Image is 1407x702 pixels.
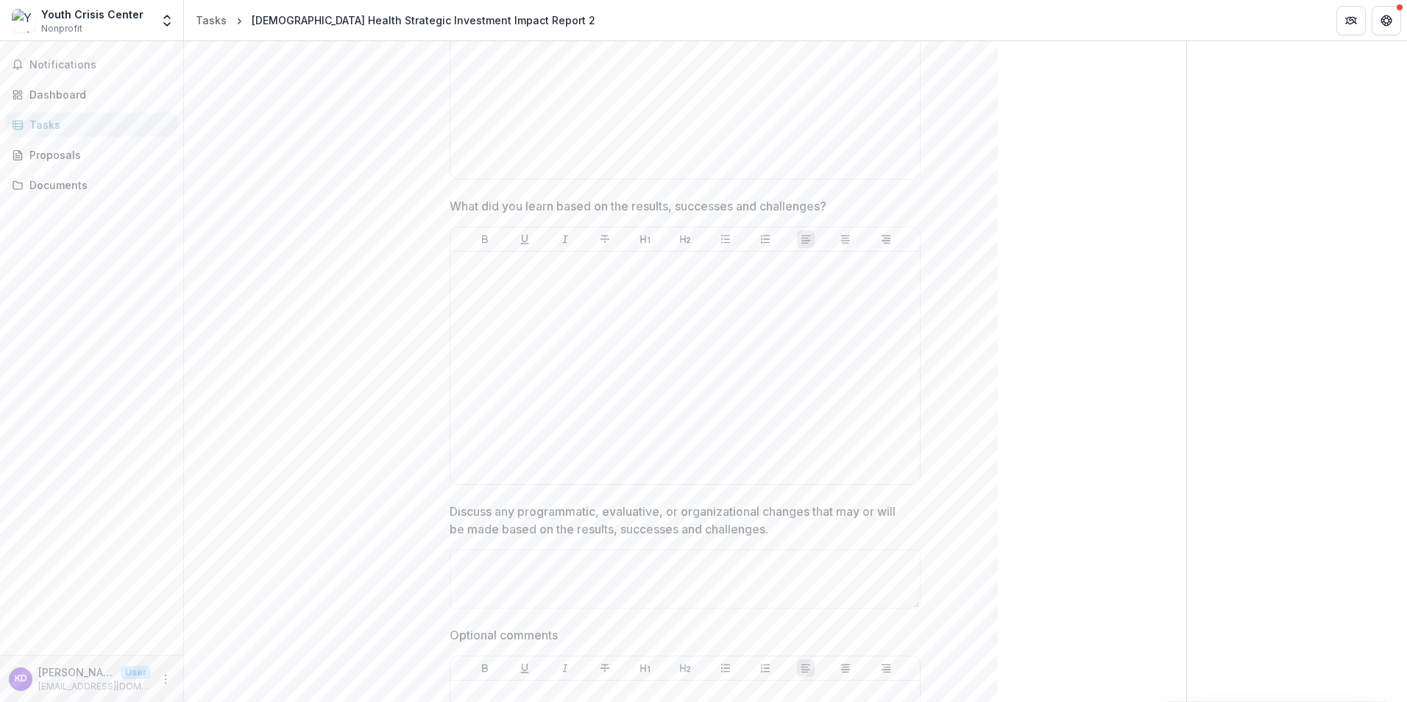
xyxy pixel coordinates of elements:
button: Underline [516,230,534,248]
p: Discuss any programmatic, evaluative, or organizational changes that may or will be made based on... [450,503,912,538]
img: Youth Crisis Center [12,9,35,32]
div: Kristen Dietzen [15,674,27,684]
a: Dashboard [6,82,177,107]
div: [DEMOGRAPHIC_DATA] Health Strategic Investment Impact Report 2 [252,13,595,28]
button: Heading 1 [637,230,654,248]
a: Tasks [6,113,177,137]
div: Proposals [29,147,166,163]
button: Bold [476,659,494,677]
span: Notifications [29,59,171,71]
div: Tasks [29,117,166,132]
button: Heading 2 [676,230,694,248]
button: Strike [596,230,614,248]
button: Open entity switcher [157,6,177,35]
button: Bullet List [717,659,734,677]
button: More [157,670,174,688]
button: Notifications [6,53,177,77]
button: Italicize [556,230,574,248]
a: Tasks [190,10,233,31]
button: Underline [516,659,534,677]
button: Heading 1 [637,659,654,677]
a: Proposals [6,143,177,167]
button: Italicize [556,659,574,677]
button: Heading 2 [676,659,694,677]
div: Youth Crisis Center [41,7,143,22]
p: Optional comments [450,626,558,644]
button: Align Center [837,230,854,248]
button: Align Right [877,659,895,677]
p: [EMAIL_ADDRESS][DOMAIN_NAME] [38,680,151,693]
p: [PERSON_NAME] [38,664,115,680]
a: Documents [6,173,177,197]
button: Bold [476,230,494,248]
button: Align Right [877,230,895,248]
button: Get Help [1372,6,1401,35]
div: Dashboard [29,87,166,102]
nav: breadcrumb [190,10,601,31]
div: Tasks [196,13,227,28]
button: Ordered List [756,659,774,677]
div: Documents [29,177,166,193]
p: User [121,666,151,679]
button: Strike [596,659,614,677]
span: Nonprofit [41,22,82,35]
button: Ordered List [756,230,774,248]
button: Align Left [797,230,815,248]
button: Partners [1336,6,1366,35]
button: Bullet List [717,230,734,248]
button: Align Left [797,659,815,677]
button: Align Center [837,659,854,677]
p: What did you learn based on the results, successes and challenges? [450,197,826,215]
